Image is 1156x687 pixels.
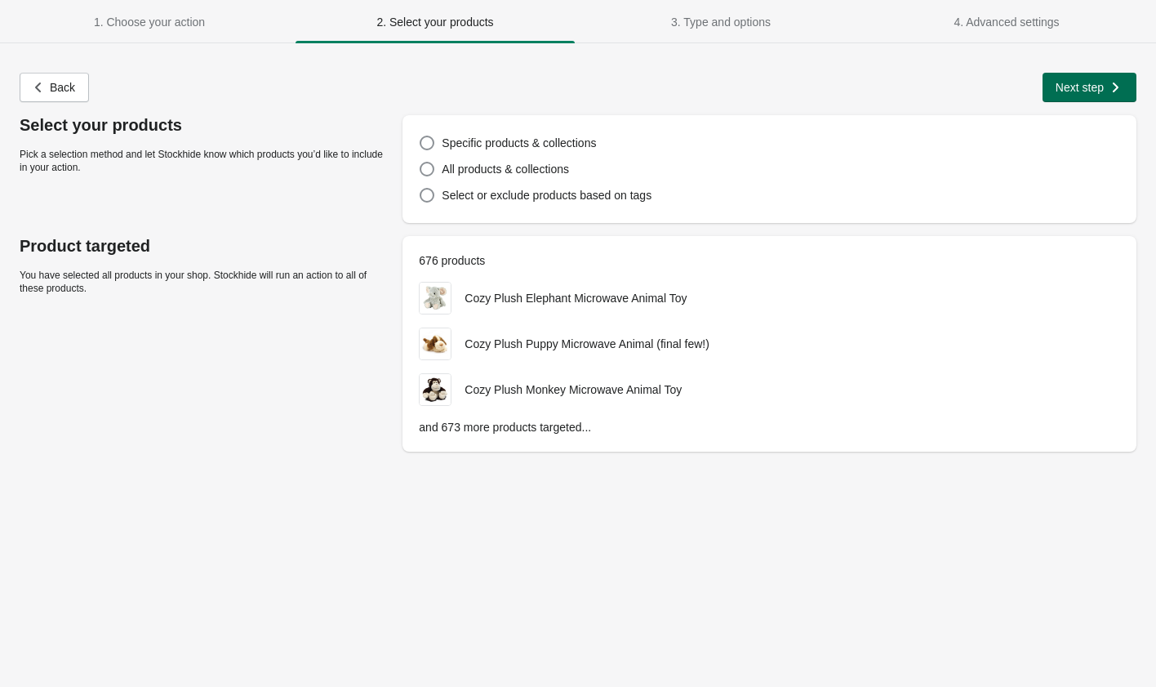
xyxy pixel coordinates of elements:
p: Select your products [20,115,386,135]
span: Specific products & collections [442,136,596,149]
span: Back [50,81,75,94]
p: 676 products [419,252,1120,269]
span: 1. Choose your action [94,16,205,29]
button: Back [20,73,89,102]
img: Cozy Plush Monkey Microwave Animal Toy [420,374,451,405]
img: Cozy Plush Puppy Microwave Animal (final few!) [420,328,451,359]
span: Cozy Plush Monkey Microwave Animal Toy [465,383,682,396]
span: Next step [1056,81,1104,94]
span: 3. Type and options [671,16,771,29]
span: 2. Select your products [376,16,493,29]
p: and 673 more products targeted... [419,419,1120,435]
span: 4. Advanced settings [954,16,1059,29]
p: You have selected all products in your shop. Stockhide will run an action to all of these products. [20,269,386,295]
button: Next step [1043,73,1136,102]
span: Select or exclude products based on tags [442,189,651,202]
span: All products & collections [442,163,569,176]
span: Cozy Plush Elephant Microwave Animal Toy [465,292,687,305]
img: Cozy Plush Elephant Microwave Animal Toy [420,283,451,314]
span: Cozy Plush Puppy Microwave Animal (final few!) [465,337,709,350]
p: Pick a selection method and let Stockhide know which products you’d like to include in your action. [20,148,386,174]
p: Product targeted [20,236,386,256]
